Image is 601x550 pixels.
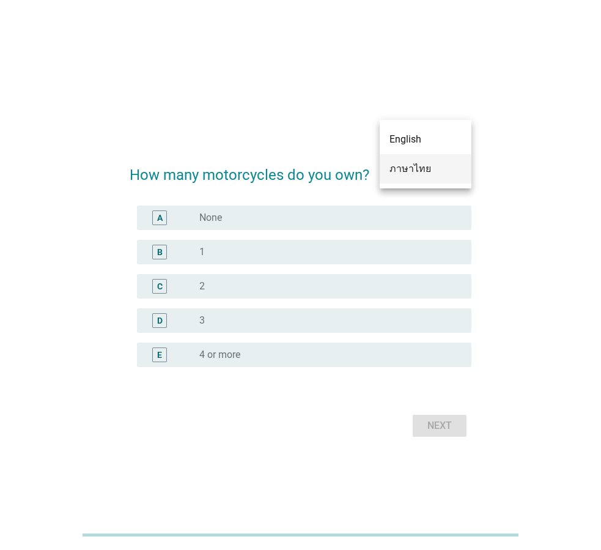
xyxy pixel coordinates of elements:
label: None [199,212,222,224]
label: 4 or more [199,349,240,361]
div: B [157,245,163,258]
label: 2 [199,280,205,292]
div: E [157,348,162,361]
div: C [157,280,163,292]
label: 3 [199,314,205,327]
div: English [389,132,462,147]
div: A [157,211,163,224]
label: 1 [199,246,205,258]
div: D [157,314,163,327]
h2: How many motorcycles do you own? [130,152,471,186]
div: ภาษาไทย [389,162,462,176]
